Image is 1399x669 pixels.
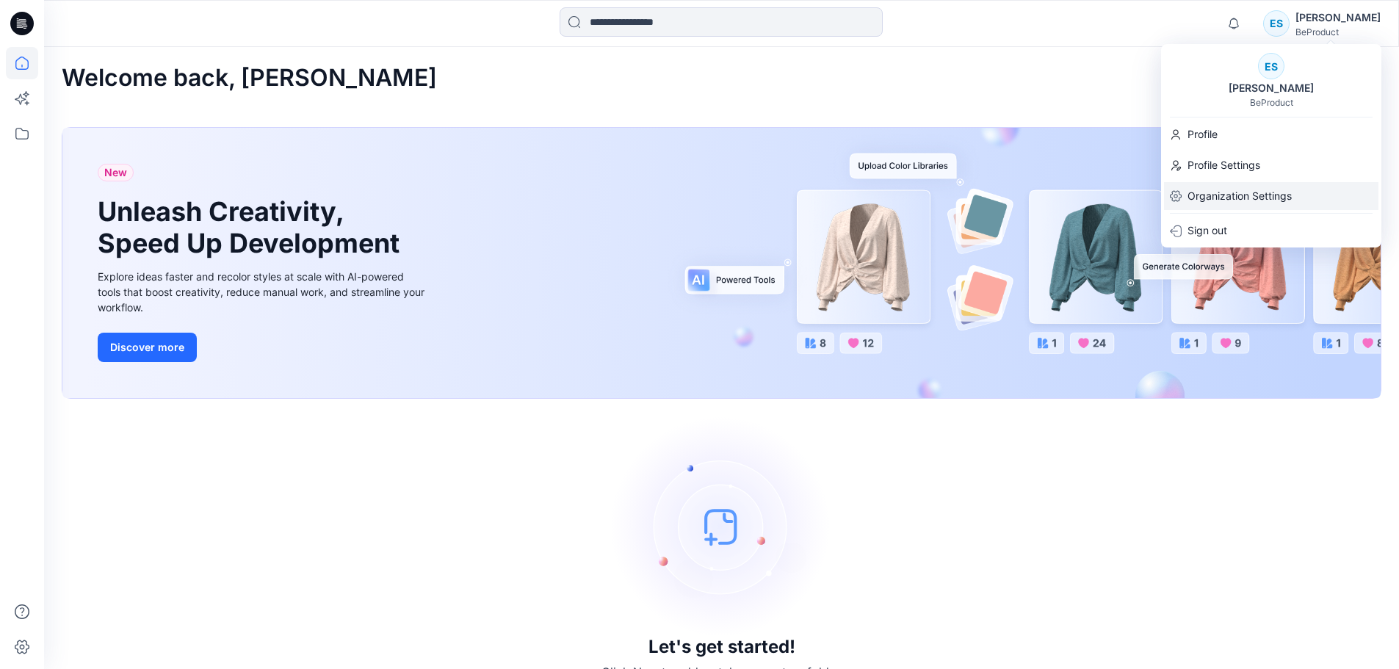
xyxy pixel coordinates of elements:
a: Organization Settings [1161,182,1381,210]
h3: Let's get started! [648,637,795,657]
h2: Welcome back, [PERSON_NAME] [62,65,437,92]
p: Profile [1187,120,1218,148]
div: Explore ideas faster and recolor styles at scale with AI-powered tools that boost creativity, red... [98,269,428,315]
div: BeProduct [1295,26,1381,37]
div: ES [1258,53,1284,79]
p: Sign out [1187,217,1227,245]
button: Discover more [98,333,197,362]
span: New [104,164,127,181]
a: Profile [1161,120,1381,148]
a: Profile Settings [1161,151,1381,179]
p: Organization Settings [1187,182,1292,210]
div: BeProduct [1250,97,1293,108]
a: Discover more [98,333,428,362]
p: Profile Settings [1187,151,1260,179]
img: empty-state-image.svg [612,416,832,637]
div: [PERSON_NAME] [1295,9,1381,26]
div: ES [1263,10,1290,37]
div: [PERSON_NAME] [1220,79,1323,97]
h1: Unleash Creativity, Speed Up Development [98,196,406,259]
